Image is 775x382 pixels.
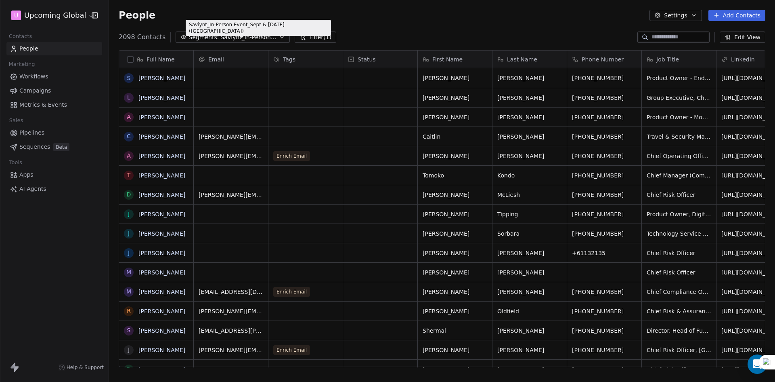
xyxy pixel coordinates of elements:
[53,143,69,151] span: Beta
[138,172,185,179] a: [PERSON_NAME]
[6,140,102,154] a: SequencesBeta
[194,51,268,68] div: Email
[138,308,185,314] a: [PERSON_NAME]
[647,210,711,218] span: Product Owner, Digital Security
[647,288,711,296] span: Chief Compliance Officer
[19,44,38,53] span: People
[497,191,562,199] span: McLiesh
[497,94,562,102] span: [PERSON_NAME]
[273,345,310,355] span: Enrich Email
[6,168,102,182] a: Apps
[497,133,562,141] span: [PERSON_NAME]
[119,32,165,42] span: 2098 Contacts
[423,133,487,141] span: Caitlin
[19,185,46,193] span: AI Agents
[582,55,624,63] span: Phone Number
[6,126,102,139] a: Pipelines
[432,55,463,63] span: First Name
[6,156,25,169] span: Tools
[199,327,263,335] span: [EMAIL_ADDRESS][PERSON_NAME][DOMAIN_NAME]
[126,268,131,276] div: M
[642,51,716,68] div: Job Title
[572,191,637,199] span: [PHONE_NUMBER]
[147,55,175,63] span: Full Name
[14,11,18,19] span: U
[572,307,637,315] span: [PHONE_NUMBER]
[19,171,34,179] span: Apps
[6,70,102,83] a: Workflows
[423,171,487,179] span: Tomoko
[343,51,417,68] div: Status
[423,346,487,354] span: [PERSON_NAME]
[423,327,487,335] span: Shermal
[138,75,185,81] a: [PERSON_NAME]
[19,129,44,137] span: Pipelines
[6,42,102,55] a: People
[497,327,562,335] span: [PERSON_NAME]
[572,152,637,160] span: [PHONE_NUMBER]
[572,249,637,257] span: +61132135
[19,101,67,109] span: Metrics & Events
[572,113,637,121] span: [PHONE_NUMBER]
[127,113,131,121] div: A
[572,327,637,335] span: [PHONE_NUMBER]
[567,51,641,68] div: Phone Number
[572,230,637,238] span: [PHONE_NUMBER]
[647,171,711,179] span: Chief Manager (Compliance Officer), Legal & Compliance
[572,133,637,141] span: [PHONE_NUMBER]
[423,230,487,238] span: [PERSON_NAME]
[423,152,487,160] span: [PERSON_NAME]
[572,210,637,218] span: [PHONE_NUMBER]
[208,55,224,63] span: Email
[649,10,702,21] button: Settings
[24,10,86,21] span: Upcoming Global
[138,133,185,140] a: [PERSON_NAME]
[19,72,48,81] span: Workflows
[138,366,185,373] a: [PERSON_NAME]
[128,346,130,354] div: J
[138,289,185,295] a: [PERSON_NAME]
[418,51,492,68] div: First Name
[497,210,562,218] span: Tipping
[189,21,328,34] p: Saviynt_In-Person Event_Sept & [DATE] ([GEOGRAPHIC_DATA])
[572,74,637,82] span: [PHONE_NUMBER]
[127,171,131,179] div: T
[497,113,562,121] span: [PERSON_NAME]
[497,249,562,257] span: [PERSON_NAME]
[59,364,104,371] a: Help & Support
[199,133,263,141] span: [PERSON_NAME][EMAIL_ADDRESS][PERSON_NAME][DOMAIN_NAME]
[423,191,487,199] span: [PERSON_NAME]
[138,250,185,256] a: [PERSON_NAME]
[647,94,711,102] span: Group Executive, Chief Compliance Officer
[127,326,131,335] div: S
[127,74,131,82] div: S
[19,87,51,95] span: Campaigns
[507,55,537,63] span: Last Name
[199,346,263,354] span: [PERSON_NAME][EMAIL_ADDRESS][PERSON_NAME][DOMAIN_NAME]
[273,151,310,161] span: Enrich Email
[119,9,155,21] span: People
[647,249,711,257] span: Chief Risk Officer
[647,268,711,276] span: Chief Risk Officer
[138,192,185,198] a: [PERSON_NAME]
[127,152,131,160] div: A
[572,94,637,102] span: [PHONE_NUMBER]
[497,230,562,238] span: Sorbara
[199,191,263,199] span: [PERSON_NAME][EMAIL_ADDRESS][DOMAIN_NAME]
[731,55,755,63] span: LinkedIn
[119,51,193,68] div: Full Name
[128,229,130,238] div: J
[647,133,711,141] span: Travel & Security Manager for the Office of the CEO
[5,30,36,42] span: Contacts
[423,94,487,102] span: [PERSON_NAME]
[647,191,711,199] span: Chief Risk Officer
[423,365,487,374] span: [PERSON_NAME]
[497,171,562,179] span: Kondo
[138,269,185,276] a: [PERSON_NAME]
[647,152,711,160] span: Chief Operating Officer - APAC Compliance
[748,355,767,374] div: Open Intercom Messenger
[126,287,131,296] div: M
[720,32,765,43] button: Edit View
[138,347,185,353] a: [PERSON_NAME]
[19,143,50,151] span: Sequences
